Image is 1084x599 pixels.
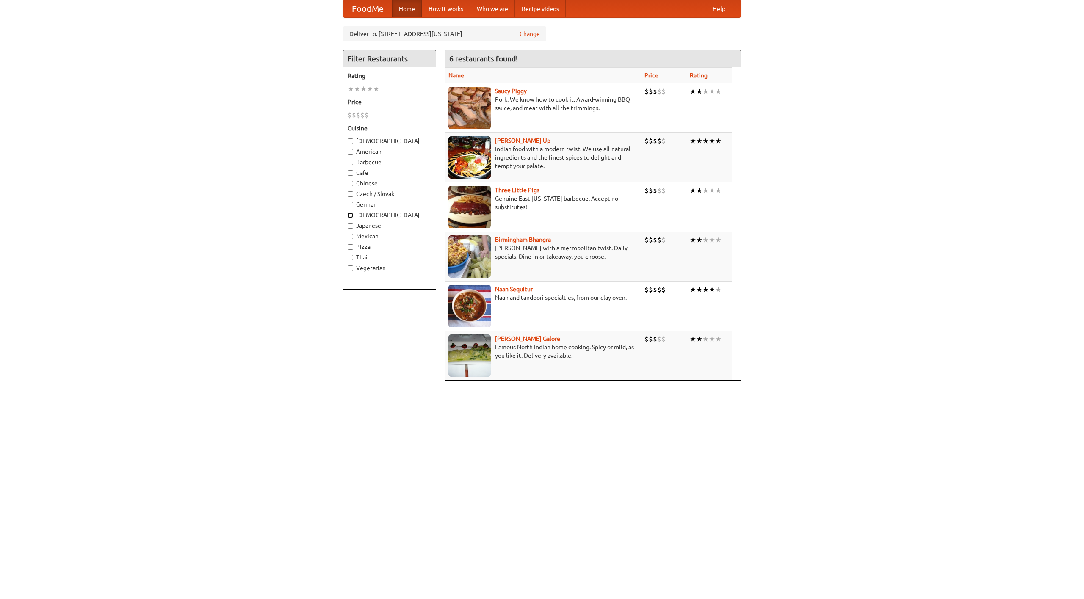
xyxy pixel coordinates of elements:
[448,136,491,179] img: curryup.jpg
[348,72,431,80] h5: Rating
[343,26,546,41] div: Deliver to: [STREET_ADDRESS][US_STATE]
[696,136,702,146] li: ★
[348,124,431,132] h5: Cuisine
[709,334,715,344] li: ★
[649,186,653,195] li: $
[348,138,353,144] input: [DEMOGRAPHIC_DATA]
[448,87,491,129] img: saucy.jpg
[348,234,353,239] input: Mexican
[715,186,722,195] li: ★
[702,235,709,245] li: ★
[709,285,715,294] li: ★
[495,236,551,243] b: Birmingham Bhangra
[702,186,709,195] li: ★
[348,147,431,156] label: American
[653,235,657,245] li: $
[448,293,638,302] p: Naan and tandoori specialties, from our clay oven.
[644,334,649,344] li: $
[644,285,649,294] li: $
[644,72,658,79] a: Price
[696,186,702,195] li: ★
[649,334,653,344] li: $
[470,0,515,17] a: Who we are
[657,235,661,245] li: $
[343,0,392,17] a: FoodMe
[348,191,353,197] input: Czech / Slovak
[348,221,431,230] label: Japanese
[348,253,431,262] label: Thai
[709,186,715,195] li: ★
[360,110,365,120] li: $
[448,194,638,211] p: Genuine East [US_STATE] barbecue. Accept no substitutes!
[696,334,702,344] li: ★
[690,285,696,294] li: ★
[448,285,491,327] img: naansequitur.jpg
[448,244,638,261] p: [PERSON_NAME] with a metropolitan twist. Daily specials. Dine-in or takeaway, you choose.
[495,335,560,342] a: [PERSON_NAME] Galore
[348,179,431,188] label: Chinese
[422,0,470,17] a: How it works
[715,285,722,294] li: ★
[649,285,653,294] li: $
[696,87,702,96] li: ★
[448,235,491,278] img: bhangra.jpg
[702,334,709,344] li: ★
[690,186,696,195] li: ★
[709,136,715,146] li: ★
[348,255,353,260] input: Thai
[360,84,367,94] li: ★
[348,243,431,251] label: Pizza
[448,95,638,112] p: Pork. We know how to cook it. Award-winning BBQ sauce, and meat with all the trimmings.
[348,137,431,145] label: [DEMOGRAPHIC_DATA]
[690,136,696,146] li: ★
[448,343,638,360] p: Famous North Indian home cooking. Spicy or mild, as you like it. Delivery available.
[495,187,539,193] a: Three Little Pigs
[348,244,353,250] input: Pizza
[348,158,431,166] label: Barbecue
[348,170,353,176] input: Cafe
[449,55,518,63] ng-pluralize: 6 restaurants found!
[644,87,649,96] li: $
[373,84,379,94] li: ★
[348,168,431,177] label: Cafe
[657,285,661,294] li: $
[348,265,353,271] input: Vegetarian
[495,137,550,144] a: [PERSON_NAME] Up
[348,232,431,240] label: Mexican
[348,213,353,218] input: [DEMOGRAPHIC_DATA]
[661,186,666,195] li: $
[448,186,491,228] img: littlepigs.jpg
[354,84,360,94] li: ★
[520,30,540,38] a: Change
[649,235,653,245] li: $
[448,145,638,170] p: Indian food with a modern twist. We use all-natural ingredients and the finest spices to delight ...
[709,87,715,96] li: ★
[690,334,696,344] li: ★
[690,235,696,245] li: ★
[392,0,422,17] a: Home
[657,87,661,96] li: $
[661,334,666,344] li: $
[348,181,353,186] input: Chinese
[348,211,431,219] label: [DEMOGRAPHIC_DATA]
[649,136,653,146] li: $
[696,285,702,294] li: ★
[661,285,666,294] li: $
[702,136,709,146] li: ★
[348,98,431,106] h5: Price
[653,136,657,146] li: $
[657,186,661,195] li: $
[515,0,566,17] a: Recipe videos
[715,136,722,146] li: ★
[348,264,431,272] label: Vegetarian
[709,235,715,245] li: ★
[348,110,352,120] li: $
[448,72,464,79] a: Name
[348,160,353,165] input: Barbecue
[348,202,353,207] input: German
[348,223,353,229] input: Japanese
[367,84,373,94] li: ★
[644,235,649,245] li: $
